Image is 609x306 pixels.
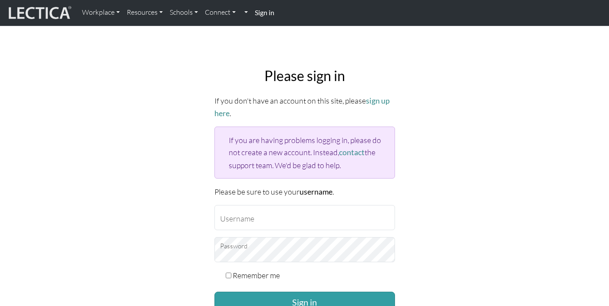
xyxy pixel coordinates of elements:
[214,186,395,198] p: Please be sure to use your .
[123,3,166,22] a: Resources
[214,127,395,178] div: If you are having problems logging in, please do not create a new account. Instead, the support t...
[251,3,278,22] a: Sign in
[7,5,72,21] img: lecticalive
[214,94,395,120] p: If you don't have an account on this site, please .
[214,205,395,230] input: Username
[214,68,395,84] h2: Please sign in
[166,3,201,22] a: Schools
[233,269,280,281] label: Remember me
[201,3,239,22] a: Connect
[255,8,274,16] strong: Sign in
[79,3,123,22] a: Workplace
[339,148,365,157] a: contact
[300,187,332,196] strong: username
